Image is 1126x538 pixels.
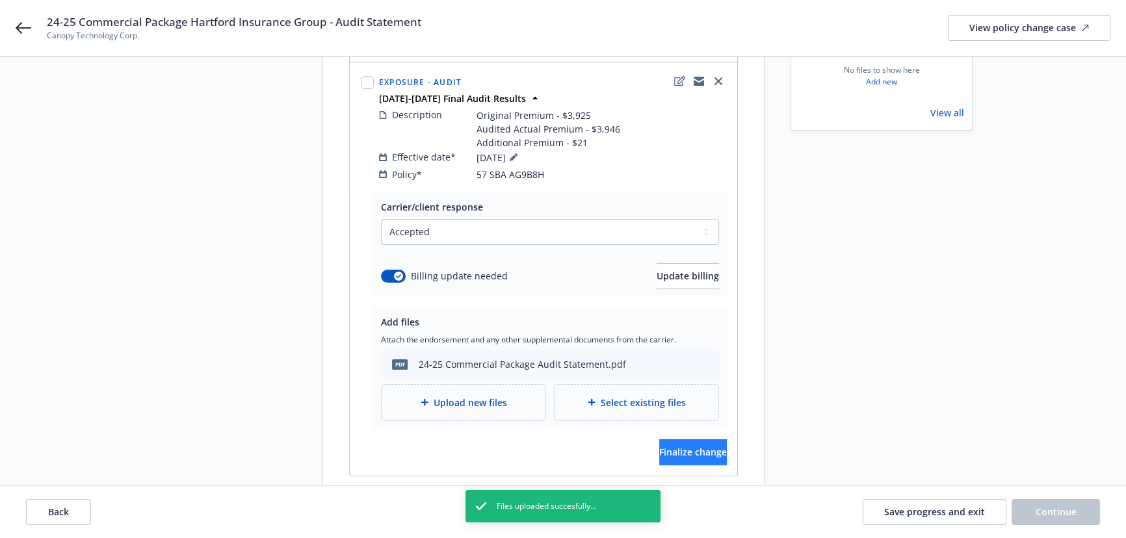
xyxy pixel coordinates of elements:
[434,396,507,409] span: Upload new files
[948,15,1110,41] a: View policy change case
[659,439,727,465] button: Finalize change
[657,270,719,282] span: Update billing
[477,149,521,165] span: [DATE]
[48,506,69,518] span: Back
[381,384,546,421] div: Upload new files
[379,77,462,88] span: Exposure - Audit
[844,64,920,76] span: No files to show here
[659,446,727,458] span: Finalize change
[26,499,91,525] button: Back
[711,73,726,89] a: close
[497,500,596,512] span: Files uploaded succesfully...
[1036,506,1077,518] span: Continue
[381,201,483,213] span: Carrier/client response
[477,168,544,181] span: 57 SBA AG9B8H
[47,14,421,30] span: 24-25 Commercial Package Hartford Insurance Group - Audit Statement
[601,396,686,409] span: Select existing files
[657,263,719,289] button: Update billing
[554,384,719,421] div: Select existing files
[419,357,626,371] div: 24-25 Commercial Package Audit Statement.pdf
[381,334,719,345] span: Attach the endorsement and any other supplemental documents from the carrier.
[672,73,687,89] a: edit
[930,106,964,120] a: View all
[863,499,1006,525] button: Save progress and exit
[477,109,620,149] span: Original Premium - $3,925 Audited Actual Premium - $3,946 Additional Premium - $21
[392,150,456,164] span: Effective date*
[411,269,508,283] span: Billing update needed
[381,316,419,328] span: Add files
[47,30,421,42] span: Canopy Technology Corp.
[884,506,985,518] span: Save progress and exit
[379,92,526,105] strong: [DATE]-[DATE] Final Audit Results
[1012,499,1100,525] button: Continue
[392,359,408,369] span: pdf
[691,73,707,89] a: copyLogging
[866,76,897,88] a: Add new
[969,16,1089,40] div: View policy change case
[392,168,422,181] span: Policy*
[392,108,442,122] span: Description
